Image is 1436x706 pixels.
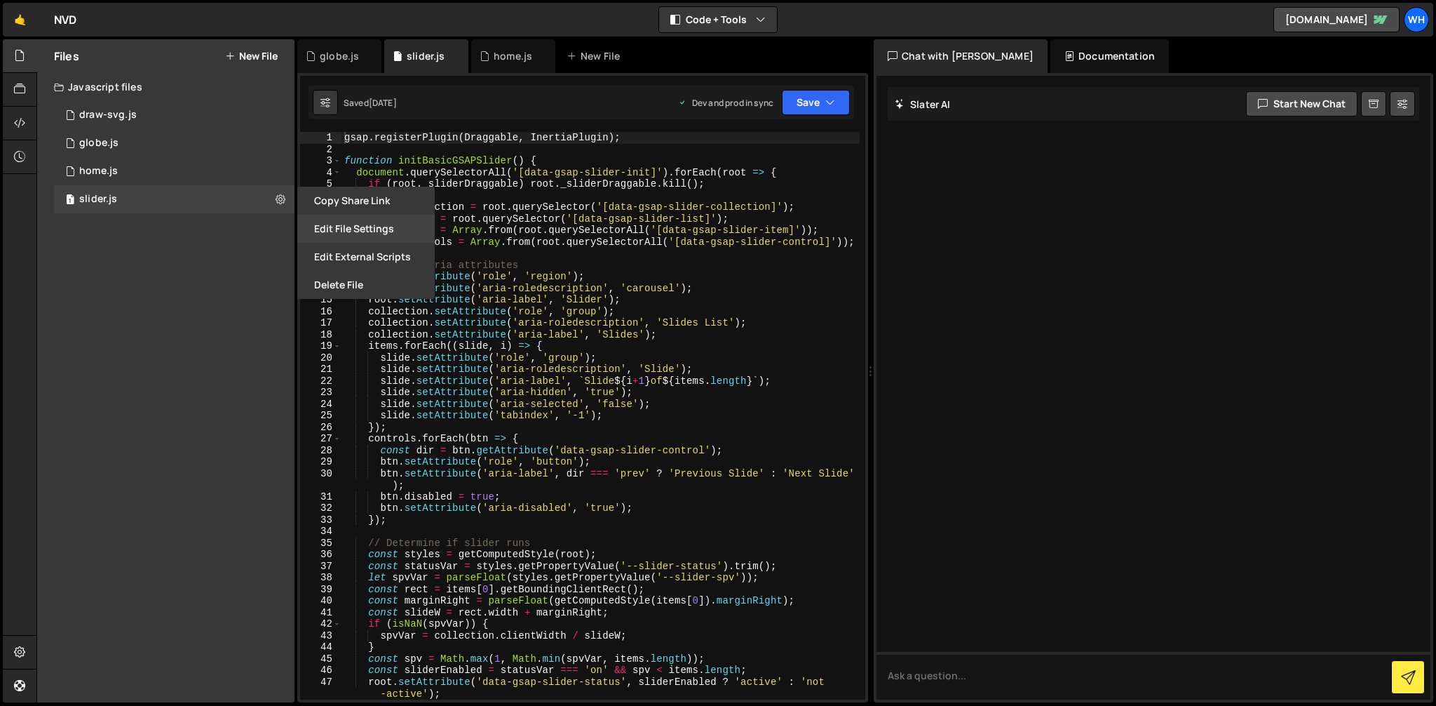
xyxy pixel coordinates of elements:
div: 29 [300,456,341,468]
div: 25 [300,410,341,422]
button: Start new chat [1246,91,1357,116]
div: 38 [300,572,341,584]
div: 46 [300,665,341,677]
div: 16 [300,306,341,318]
div: 39 [300,584,341,596]
div: 41 [300,607,341,619]
div: 22 [300,375,341,387]
div: home.js [494,49,532,63]
a: 🤙 [3,3,37,36]
div: 40 [300,595,341,607]
div: 36 [300,549,341,561]
div: [DATE] [369,97,397,109]
div: 3 [300,155,341,167]
div: 31 [300,491,341,503]
button: Delete File [297,271,435,299]
div: 45 [300,653,341,665]
div: 26 [300,422,341,434]
div: 23 [300,387,341,399]
div: 15719/47265.js [54,157,294,185]
div: NVD [54,11,76,28]
div: 15 [300,294,341,306]
div: 44 [300,641,341,653]
button: Edit External Scripts [297,243,435,271]
div: Dev and prod in sync [678,97,773,109]
button: Save [782,90,850,115]
div: globe.js [320,49,359,63]
div: slider.js [79,193,117,206]
div: Documentation [1050,39,1169,73]
div: 32 [300,502,341,514]
div: 1 [300,132,341,144]
div: 21 [300,364,341,375]
div: 19 [300,340,341,352]
div: 35 [300,538,341,550]
div: 17 [300,317,341,329]
div: 20 [300,352,341,364]
button: Copy share link [297,187,435,215]
div: 2 [300,144,341,156]
div: home.js [79,165,118,178]
div: 34 [300,526,341,538]
a: Wh [1404,7,1429,32]
div: 15719/47954.js [54,129,294,157]
div: 15719/47724.js [54,185,294,213]
div: slider.js [407,49,445,63]
div: 5 [300,178,341,190]
h2: Slater AI [895,98,951,111]
h2: Files [54,48,79,64]
div: New File [567,49,625,63]
div: 18 [300,329,341,341]
div: 24 [300,399,341,411]
div: 28 [300,445,341,457]
div: 27 [300,433,341,445]
div: 4 [300,167,341,179]
div: Javascript files [37,73,294,101]
div: Saved [344,97,397,109]
div: Chat with [PERSON_NAME] [874,39,1048,73]
div: 30 [300,468,341,491]
div: 33 [300,514,341,526]
div: 37 [300,561,341,573]
div: 47 [300,677,341,700]
button: New File [225,51,278,62]
div: globe.js [79,137,118,149]
span: 1 [66,195,74,206]
div: 15719/47215.js [54,101,294,129]
div: draw-svg.js [79,109,137,121]
button: Code + Tools [659,7,777,32]
button: Edit File Settings [297,215,435,243]
div: 42 [300,618,341,630]
a: [DOMAIN_NAME] [1273,7,1400,32]
div: 43 [300,630,341,642]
